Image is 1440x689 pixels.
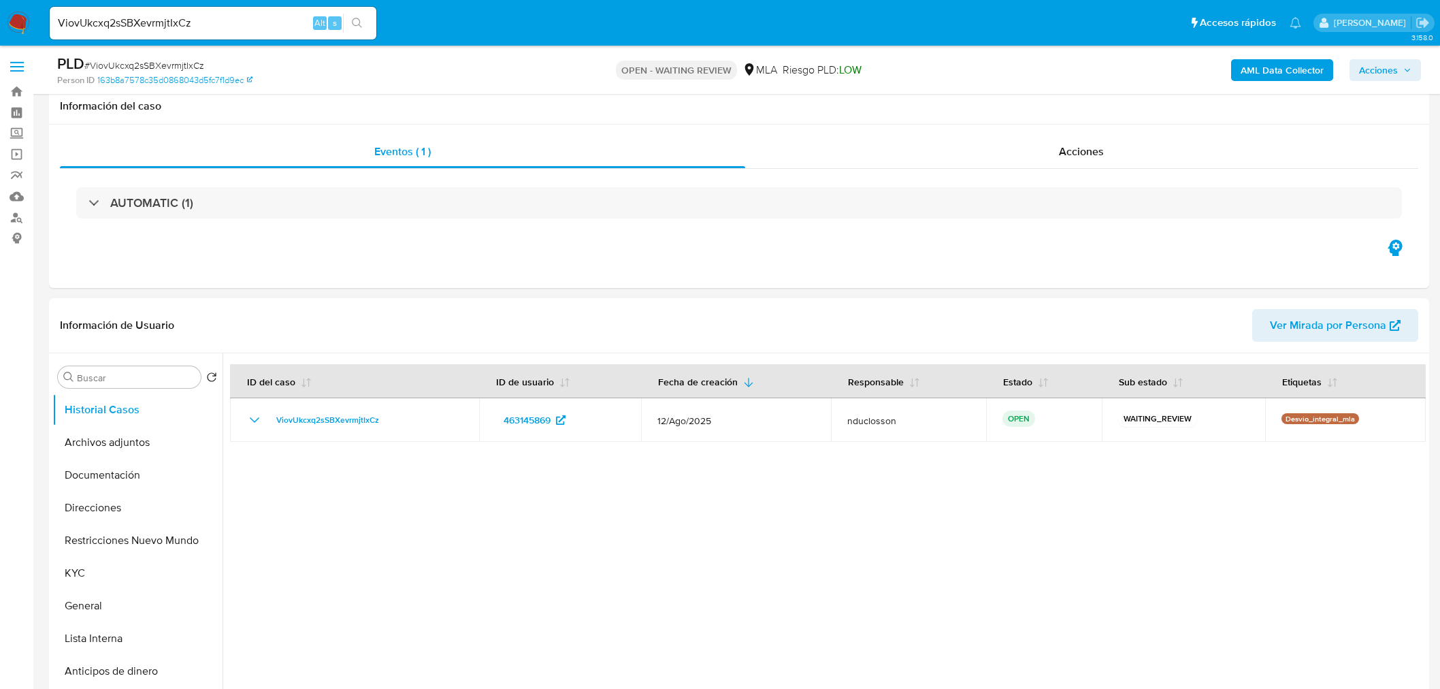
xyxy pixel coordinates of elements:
[616,61,737,80] p: OPEN - WAITING REVIEW
[57,74,95,86] b: Person ID
[1349,59,1421,81] button: Acciones
[52,524,223,557] button: Restricciones Nuevo Mundo
[343,14,371,33] button: search-icon
[52,622,223,655] button: Lista Interna
[1359,59,1398,81] span: Acciones
[52,426,223,459] button: Archivos adjuntos
[374,144,431,159] span: Eventos ( 1 )
[742,63,777,78] div: MLA
[333,16,337,29] span: s
[60,99,1418,113] h1: Información del caso
[1241,59,1324,81] b: AML Data Collector
[839,62,862,78] span: LOW
[52,459,223,492] button: Documentación
[52,590,223,622] button: General
[77,372,195,384] input: Buscar
[52,492,223,524] button: Direcciones
[314,16,325,29] span: Alt
[52,557,223,590] button: KYC
[1416,16,1430,30] a: Salir
[206,372,217,387] button: Volver al orden por defecto
[50,14,376,32] input: Buscar usuario o caso...
[57,52,84,74] b: PLD
[84,59,204,72] span: # ViovUkcxq2sSBXevrmjtIxCz
[783,63,862,78] span: Riesgo PLD:
[1334,16,1411,29] p: nicolas.duclosson@mercadolibre.com
[110,195,193,210] h3: AUTOMATIC (1)
[1252,309,1418,342] button: Ver Mirada por Persona
[1059,144,1104,159] span: Acciones
[1290,17,1301,29] a: Notificaciones
[76,187,1402,219] div: AUTOMATIC (1)
[52,655,223,688] button: Anticipos de dinero
[63,372,74,383] button: Buscar
[52,394,223,426] button: Historial Casos
[60,319,174,332] h1: Información de Usuario
[1200,16,1276,30] span: Accesos rápidos
[97,74,252,86] a: 163b8a7578c35d0868043d5fc7f1d9ec
[1270,309,1386,342] span: Ver Mirada por Persona
[1231,59,1333,81] button: AML Data Collector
